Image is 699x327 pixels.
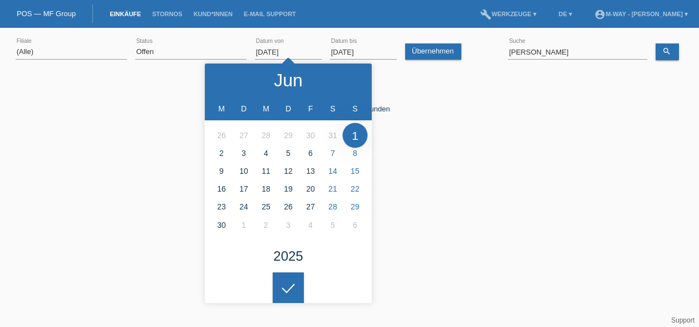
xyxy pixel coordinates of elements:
[405,43,461,60] a: Übernehmen
[594,9,606,20] i: account_circle
[589,11,693,17] a: account_circlem-way - [PERSON_NAME] ▾
[273,250,303,263] div: 2025
[480,9,491,20] i: build
[188,11,238,17] a: Kund*innen
[671,316,695,324] a: Support
[104,11,146,17] a: Einkäufe
[238,11,302,17] a: E-Mail Support
[662,47,671,56] i: search
[146,11,188,17] a: Stornos
[475,11,542,17] a: buildWerkzeuge ▾
[16,88,683,113] div: Keine Einkäufe gefunden
[17,9,76,18] a: POS — MF Group
[553,11,578,17] a: DE ▾
[274,71,303,89] div: Jun
[656,43,679,60] a: search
